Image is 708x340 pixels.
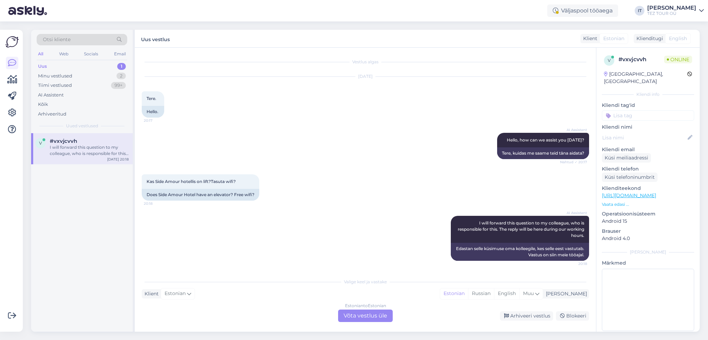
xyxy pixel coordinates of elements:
div: Küsi meiliaadressi [602,153,651,163]
div: Estonian [440,288,468,299]
div: Võta vestlus üle [338,310,393,322]
span: Kas Side Amour hotellis on lift?Tasuta wifi? [147,179,236,184]
div: Vestlus algas [142,59,589,65]
div: Valige keel ja vastake [142,279,589,285]
div: [PERSON_NAME] [543,290,587,297]
div: Russian [468,288,494,299]
div: [GEOGRAPHIC_DATA], [GEOGRAPHIC_DATA] [604,71,687,85]
div: Tiimi vestlused [38,82,72,89]
div: Web [58,49,70,58]
span: Otsi kliente [43,36,71,43]
div: All [37,49,45,58]
div: Klient [580,35,597,42]
div: Hello. [142,106,164,118]
a: [PERSON_NAME]TEZ TOUR OÜ [647,5,704,16]
span: #vxvjcvvh [50,138,77,144]
p: Kliendi tag'id [602,102,694,109]
div: Väljaspool tööaega [547,4,618,17]
span: English [669,35,687,42]
span: Uued vestlused [66,123,98,129]
div: IT [635,6,644,16]
p: Brauser [602,228,694,235]
span: Estonian [165,290,186,297]
div: Tere, kuidas me saame teid täna aidata? [497,147,589,159]
div: [PERSON_NAME] [647,5,696,11]
div: Does Side Amour Hotel have an elevator? Free wifi? [142,189,259,201]
div: 99+ [111,82,126,89]
div: [DATE] 20:18 [107,157,129,162]
p: Operatsioonisüsteem [602,210,694,218]
span: 20:18 [561,261,587,266]
div: TEZ TOUR OÜ [647,11,696,16]
div: Edastan selle küsimuse oma kolleegile, kes selle eest vastutab. Vastus on siin meie tööajal. [451,243,589,261]
a: [URL][DOMAIN_NAME] [602,192,656,199]
p: Klienditeekond [602,185,694,192]
div: Kõik [38,101,48,108]
span: Estonian [603,35,624,42]
div: Minu vestlused [38,73,72,80]
div: AI Assistent [38,92,64,99]
span: AI Assistent [561,127,587,132]
p: Kliendi telefon [602,165,694,173]
span: Tere. [147,96,156,101]
div: Arhiveeri vestlus [500,311,553,321]
img: Askly Logo [6,35,19,48]
span: I will forward this question to my colleague, who is responsible for this. The reply will be here... [458,220,585,238]
input: Lisa tag [602,110,694,121]
span: Nähtud ✓ 20:17 [560,159,587,165]
div: Uus [38,63,47,70]
div: I will forward this question to my colleague, who is responsible for this. The reply will be here... [50,144,129,157]
div: # vxvjcvvh [618,55,664,64]
div: Estonian to Estonian [345,303,386,309]
div: Arhiveeritud [38,111,66,118]
label: Uus vestlus [141,34,170,43]
p: Kliendi nimi [602,123,694,131]
p: Märkmed [602,259,694,267]
p: Vaata edasi ... [602,201,694,208]
input: Lisa nimi [602,134,686,141]
span: 20:17 [144,118,170,123]
div: [PERSON_NAME] [602,249,694,255]
div: 2 [117,73,126,80]
p: Kliendi email [602,146,694,153]
p: Android 4.0 [602,235,694,242]
div: English [494,288,519,299]
p: Android 15 [602,218,694,225]
span: Muu [523,290,534,296]
div: 1 [117,63,126,70]
div: Socials [83,49,100,58]
span: AI Assistent [561,210,587,215]
div: Küsi telefoninumbrit [602,173,658,182]
div: Email [113,49,127,58]
span: Hello, how can we assist you [DATE]? [507,137,584,143]
span: Online [664,56,692,63]
div: Klient [142,290,159,297]
span: v [608,58,611,63]
div: Klienditugi [634,35,663,42]
span: v [39,140,42,146]
div: [DATE] [142,73,589,80]
div: Kliendi info [602,91,694,98]
span: 20:18 [144,201,170,206]
div: Blokeeri [556,311,589,321]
